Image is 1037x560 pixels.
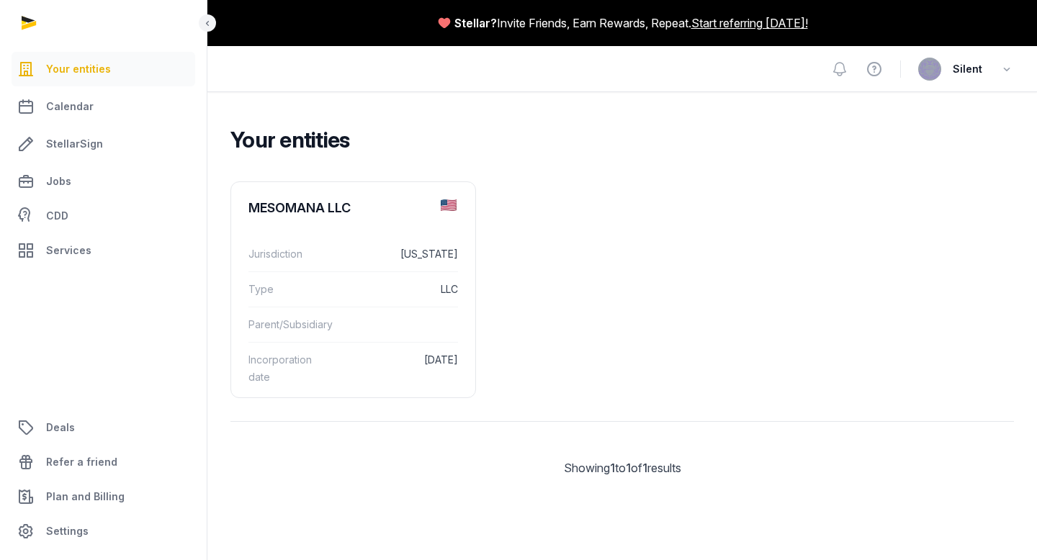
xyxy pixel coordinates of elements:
[46,488,125,505] span: Plan and Billing
[248,245,328,263] dt: Jurisdiction
[248,281,328,298] dt: Type
[231,182,475,406] a: MESOMANA LLCJurisdiction[US_STATE]TypeLLCParent/SubsidiaryIncorporation date[DATE]
[12,514,195,548] a: Settings
[46,453,117,471] span: Refer a friend
[46,419,75,436] span: Deals
[12,89,195,124] a: Calendar
[12,410,195,445] a: Deals
[46,242,91,259] span: Services
[248,351,328,386] dt: Incorporation date
[248,316,333,333] dt: Parent/Subsidiary
[626,461,631,475] span: 1
[339,281,458,298] dd: LLC
[46,60,111,78] span: Your entities
[12,445,195,479] a: Refer a friend
[339,351,458,386] dd: [DATE]
[12,127,195,161] a: StellarSign
[46,173,71,190] span: Jobs
[12,202,195,230] a: CDD
[642,461,647,475] span: 1
[953,60,982,78] span: Silent
[12,164,195,199] a: Jobs
[230,127,1002,153] h2: Your entities
[46,207,68,225] span: CDD
[918,58,941,81] img: avatar
[46,135,103,153] span: StellarSign
[441,199,456,211] img: us.png
[46,98,94,115] span: Calendar
[691,14,808,32] a: Start referring [DATE]!
[248,199,351,217] div: MESOMANA LLC
[230,459,1014,477] div: Showing to of results
[12,52,195,86] a: Your entities
[454,14,497,32] span: Stellar?
[610,461,615,475] span: 1
[339,245,458,263] dd: [US_STATE]
[46,523,89,540] span: Settings
[12,233,195,268] a: Services
[12,479,195,514] a: Plan and Billing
